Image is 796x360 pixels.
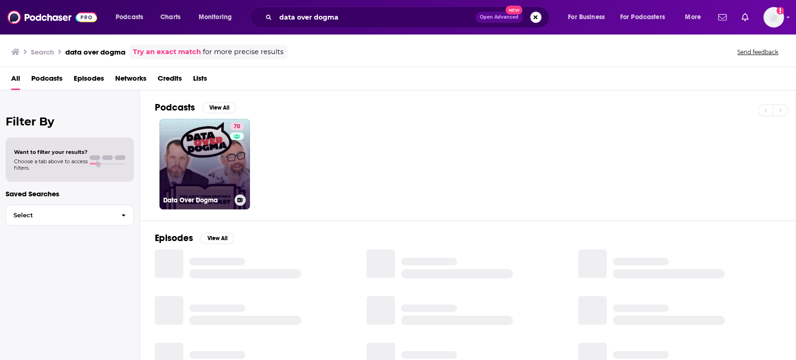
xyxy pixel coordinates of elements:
button: open menu [614,10,678,25]
h2: Podcasts [155,102,195,113]
span: For Podcasters [620,11,665,24]
a: Show notifications dropdown [738,9,752,25]
a: PodcastsView All [155,102,236,113]
button: open menu [561,10,616,25]
h3: Search [31,48,54,56]
button: Select [6,205,134,226]
span: Podcasts [116,11,143,24]
span: for more precise results [203,47,284,57]
span: Logged in as eerdmans [763,7,784,28]
a: Charts [154,10,186,25]
button: View All [201,233,234,244]
span: Want to filter your results? [14,149,88,155]
h3: data over dogma [65,48,125,56]
span: Open Advanced [480,15,519,20]
span: Monitoring [199,11,232,24]
span: Choose a tab above to access filters. [14,158,88,171]
a: All [11,71,20,90]
button: Open AdvancedNew [476,12,523,23]
a: Podcasts [31,71,62,90]
svg: Add a profile image [776,7,784,14]
span: For Business [568,11,605,24]
p: Saved Searches [6,189,134,198]
img: Podchaser - Follow, Share and Rate Podcasts [7,8,97,26]
a: EpisodesView All [155,232,234,244]
a: Show notifications dropdown [714,9,730,25]
span: More [685,11,701,24]
a: Try an exact match [133,47,201,57]
button: Send feedback [734,48,781,56]
a: Episodes [74,71,104,90]
button: open menu [109,10,155,25]
span: 70 [234,122,240,132]
a: Credits [158,71,182,90]
img: User Profile [763,7,784,28]
button: open menu [192,10,244,25]
a: Networks [115,71,146,90]
div: Search podcasts, credits, & more... [259,7,558,28]
input: Search podcasts, credits, & more... [276,10,476,25]
a: 70Data Over Dogma [159,119,250,209]
button: open menu [678,10,713,25]
span: New [505,6,522,14]
a: Lists [193,71,207,90]
h2: Filter By [6,115,134,128]
h3: Data Over Dogma [163,196,231,204]
span: Select [6,212,114,218]
button: Show profile menu [763,7,784,28]
a: 70 [230,123,244,130]
span: Charts [160,11,180,24]
button: View All [202,102,236,113]
h2: Episodes [155,232,193,244]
